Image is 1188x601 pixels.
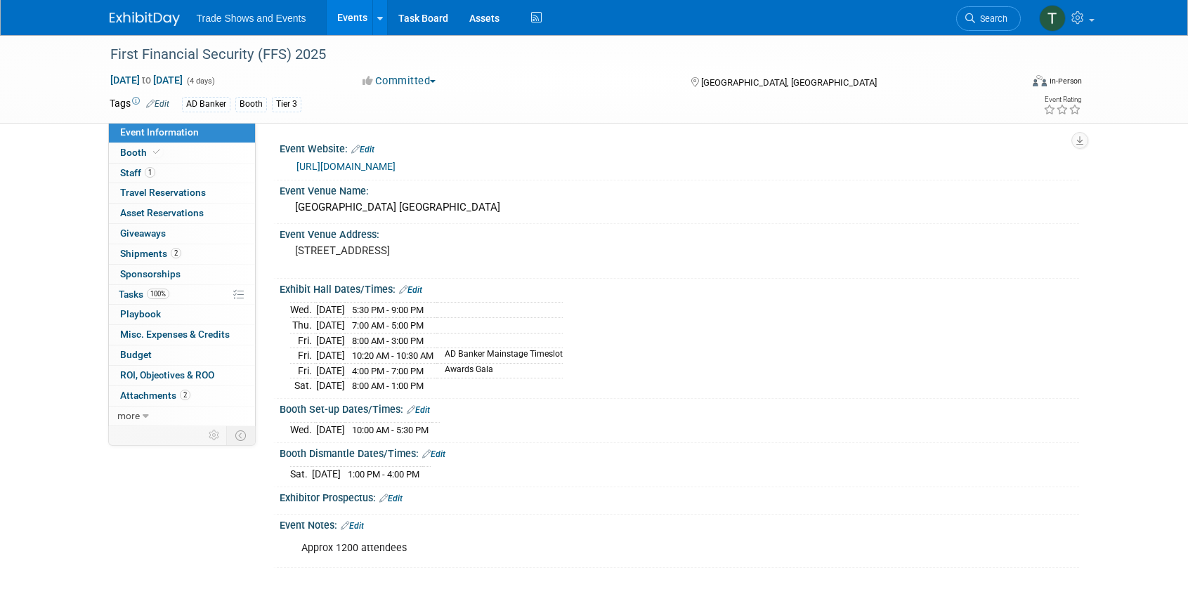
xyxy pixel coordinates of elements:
[119,289,169,300] span: Tasks
[290,318,316,333] td: Thu.
[120,329,230,340] span: Misc. Expenses & Credits
[280,515,1079,533] div: Event Notes:
[316,303,345,318] td: [DATE]
[352,381,424,391] span: 8:00 AM - 1:00 PM
[352,336,424,346] span: 8:00 AM - 3:00 PM
[352,350,433,361] span: 10:20 AM - 10:30 AM
[120,369,214,381] span: ROI, Objectives & ROO
[140,74,153,86] span: to
[109,285,255,305] a: Tasks100%
[436,348,563,364] td: AD Banker Mainstage Timeslot
[280,487,1079,506] div: Exhibitor Prospectus:
[290,197,1069,218] div: [GEOGRAPHIC_DATA] [GEOGRAPHIC_DATA]
[280,180,1079,198] div: Event Venue Name:
[422,449,445,459] a: Edit
[153,148,160,156] i: Booth reservation complete
[351,145,374,154] a: Edit
[290,348,316,364] td: Fri.
[341,521,364,531] a: Edit
[120,126,199,138] span: Event Information
[109,366,255,385] a: ROI, Objectives & ROO
[296,161,396,172] a: [URL][DOMAIN_NAME]
[290,333,316,348] td: Fri.
[109,345,255,365] a: Budget
[109,305,255,324] a: Playbook
[280,443,1079,461] div: Booth Dismantle Dates/Times:
[120,167,155,178] span: Staff
[147,289,169,299] span: 100%
[280,224,1079,242] div: Event Venue Address:
[109,143,255,163] a: Booth
[120,147,163,158] span: Booth
[120,187,206,198] span: Travel Reservations
[316,348,345,364] td: [DATE]
[352,425,429,435] span: 10:00 AM - 5:30 PM
[120,349,152,360] span: Budget
[120,268,181,279] span: Sponsorships
[110,96,169,112] td: Tags
[292,534,925,562] div: Approx 1200 attendees
[226,426,255,444] td: Toggle Event Tabs
[399,285,422,295] a: Edit
[1043,96,1081,103] div: Event Rating
[109,204,255,223] a: Asset Reservations
[358,74,441,88] button: Committed
[280,138,1079,157] div: Event Website:
[407,405,430,415] a: Edit
[316,363,345,378] td: [DATE]
[109,123,255,143] a: Event Information
[290,303,316,318] td: Wed.
[436,363,563,378] td: Awards Gala
[290,378,316,393] td: Sat.
[180,390,190,400] span: 2
[316,378,345,393] td: [DATE]
[1033,75,1047,86] img: Format-Inperson.png
[235,97,267,112] div: Booth
[182,97,230,112] div: AD Banker
[120,227,166,239] span: Giveaways
[202,426,227,444] td: Personalize Event Tab Strip
[171,248,181,258] span: 2
[109,183,255,203] a: Travel Reservations
[348,469,419,480] span: 1:00 PM - 4:00 PM
[280,399,1079,417] div: Booth Set-up Dates/Times:
[352,320,424,331] span: 7:00 AM - 5:00 PM
[109,265,255,284] a: Sponsorships
[197,13,306,24] span: Trade Shows and Events
[316,423,345,437] td: [DATE]
[938,73,1083,94] div: Event Format
[145,167,155,178] span: 1
[105,42,1000,67] div: First Financial Security (FFS) 2025
[109,244,255,264] a: Shipments2
[110,74,183,86] span: [DATE] [DATE]
[109,325,255,345] a: Misc. Expenses & Credits
[290,467,312,482] td: Sat.
[272,97,301,112] div: Tier 3
[290,363,316,378] td: Fri.
[120,390,190,401] span: Attachments
[379,494,403,503] a: Edit
[352,305,424,315] span: 5:30 PM - 9:00 PM
[1049,76,1082,86] div: In-Person
[352,366,424,376] span: 4:00 PM - 7:00 PM
[701,77,877,88] span: [GEOGRAPHIC_DATA], [GEOGRAPHIC_DATA]
[975,13,1007,24] span: Search
[1039,5,1066,32] img: Tiff Wagner
[316,318,345,333] td: [DATE]
[109,407,255,426] a: more
[109,224,255,244] a: Giveaways
[109,386,255,406] a: Attachments2
[280,279,1079,297] div: Exhibit Hall Dates/Times:
[120,308,161,319] span: Playbook
[120,248,181,259] span: Shipments
[316,333,345,348] td: [DATE]
[109,164,255,183] a: Staff1
[117,410,140,421] span: more
[120,207,204,218] span: Asset Reservations
[110,12,180,26] img: ExhibitDay
[312,467,341,482] td: [DATE]
[146,99,169,109] a: Edit
[956,6,1021,31] a: Search
[290,423,316,437] td: Wed.
[185,77,215,86] span: (4 days)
